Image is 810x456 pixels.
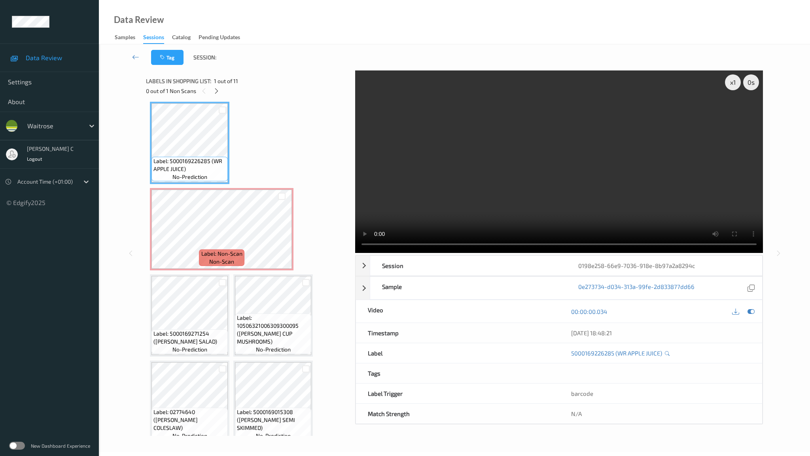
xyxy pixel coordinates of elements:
div: Pending Updates [199,33,240,43]
div: Video [356,300,559,323]
span: Labels in shopping list: [146,77,211,85]
a: Samples [115,32,143,43]
span: Label: 5000169015308 ([PERSON_NAME] SEMI SKIMMED) [237,408,309,432]
span: Label: 10506321006309300095 ([PERSON_NAME] CUP MUSHROOMS) [237,314,309,346]
span: no-prediction [172,346,207,353]
div: Match Strength [356,404,559,424]
div: Tags [356,363,559,383]
div: barcode [559,384,762,403]
div: Sessions [143,33,164,44]
div: [DATE] 18:48:21 [571,329,750,337]
div: Sample [370,277,566,299]
span: Label: Non-Scan [201,250,242,258]
span: no-prediction [256,346,291,353]
a: 0e273734-d034-313a-99fe-2d833877dd66 [578,283,695,293]
span: no-prediction [256,432,291,440]
span: 1 out of 11 [214,77,238,85]
span: non-scan [209,258,234,266]
a: Sessions [143,32,172,44]
div: Samples [115,33,135,43]
div: Data Review [114,16,164,24]
div: Sample0e273734-d034-313a-99fe-2d833877dd66 [356,276,763,300]
span: no-prediction [172,432,207,440]
div: 0198e258-66e9-7036-918e-8b97a2a8294c [566,256,762,275]
div: Session0198e258-66e9-7036-918e-8b97a2a8294c [356,255,763,276]
a: Catalog [172,32,199,43]
div: Session [370,256,566,275]
div: Label [356,343,559,363]
button: Tag [151,50,184,65]
span: Label: 5000169226285 (WR APPLE JUICE) [153,157,226,173]
div: 0 s [743,74,759,90]
a: Pending Updates [199,32,248,43]
a: 5000169226285 (WR APPLE JUICE) [571,349,662,357]
span: Label: 5000169271254 ([PERSON_NAME] SALAD) [153,330,226,346]
div: 0 out of 1 Non Scans [146,86,350,96]
div: Label Trigger [356,384,559,403]
div: x 1 [725,74,741,90]
span: Session: [193,53,216,61]
div: Timestamp [356,323,559,343]
a: 00:00:00.034 [571,308,607,315]
div: N/A [559,404,762,424]
span: no-prediction [172,173,207,181]
span: Label: 02774640 ([PERSON_NAME] COLESLAW) [153,408,226,432]
div: Catalog [172,33,191,43]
